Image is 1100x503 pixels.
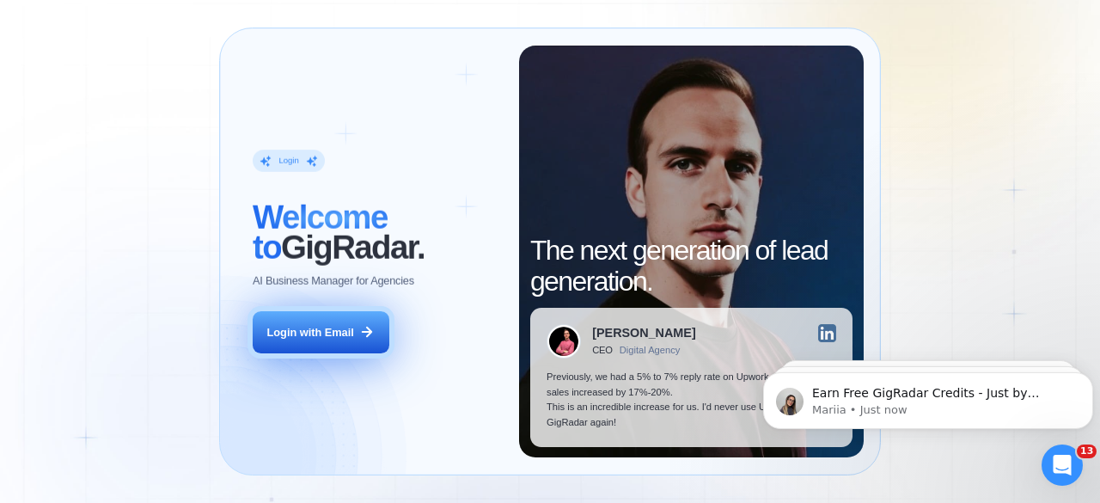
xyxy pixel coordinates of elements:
[1077,445,1097,458] span: 13
[279,156,299,167] div: Login
[756,336,1100,457] iframe: Intercom notifications message
[547,370,836,430] p: Previously, we had a 5% to 7% reply rate on Upwork, but now our sales increased by 17%-20%. This ...
[253,199,388,266] span: Welcome to
[1042,445,1083,486] iframe: Intercom live chat
[592,345,613,356] div: CEO
[620,345,681,356] div: Digital Agency
[592,327,695,339] div: [PERSON_NAME]
[253,202,503,262] h2: ‍ GigRadar.
[253,273,414,289] p: AI Business Manager for Agencies
[530,236,852,296] h2: The next generation of lead generation.
[267,325,354,340] div: Login with Email
[253,311,388,354] button: Login with Email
